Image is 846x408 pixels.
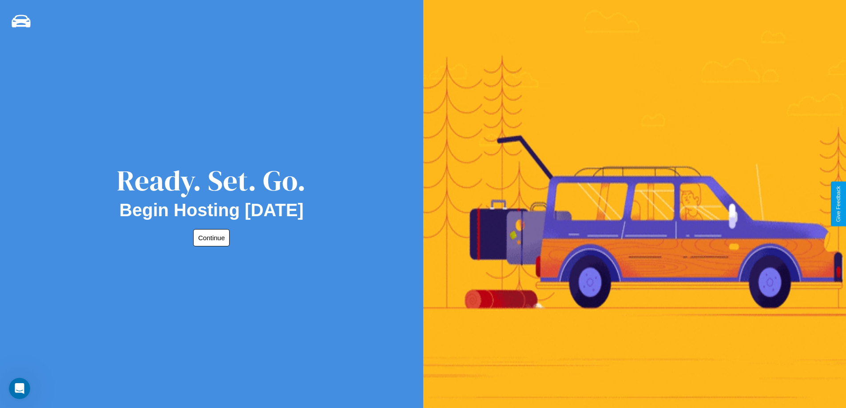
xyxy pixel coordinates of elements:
iframe: Intercom live chat [9,378,30,399]
div: Ready. Set. Go. [117,161,306,200]
div: Give Feedback [835,186,842,222]
h2: Begin Hosting [DATE] [119,200,304,220]
button: Continue [193,229,230,246]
